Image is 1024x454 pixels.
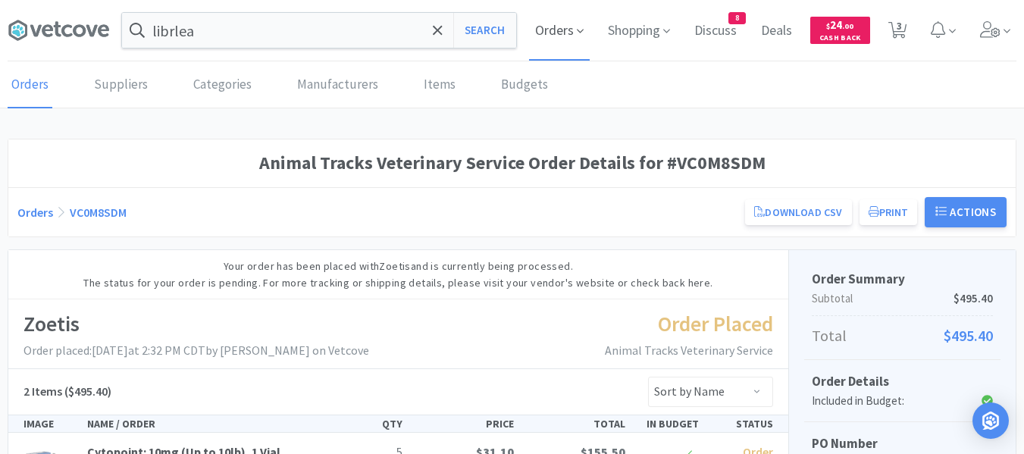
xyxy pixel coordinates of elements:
[70,205,127,220] a: VC0M8SDM
[90,62,152,108] a: Suppliers
[335,415,409,432] div: QTY
[810,10,870,51] a: $24.00Cash Back
[755,24,798,38] a: Deals
[729,13,745,23] span: 8
[122,13,516,48] input: Search by item, sku, manufacturer, ingredient, size...
[189,62,255,108] a: Categories
[812,392,932,410] div: Included in Budget:
[23,382,111,402] h5: ($495.40)
[882,26,913,39] a: 3
[812,371,993,392] h5: Order Details
[81,415,335,432] div: NAME / ORDER
[17,205,53,220] a: Orders
[453,13,516,48] button: Search
[420,62,459,108] a: Items
[497,62,552,108] a: Budgets
[812,290,993,308] p: Subtotal
[8,62,52,108] a: Orders
[605,341,773,361] p: Animal Tracks Veterinary Service
[860,199,918,225] button: Print
[944,324,993,348] span: $495.40
[826,21,830,31] span: $
[812,269,993,290] h5: Order Summary
[954,290,993,308] span: $495.40
[631,415,706,432] div: IN BUDGET
[23,341,369,361] p: Order placed: [DATE] at 2:32 PM CDT by [PERSON_NAME] on Vetcove
[745,199,851,225] a: Download CSV
[8,250,788,300] div: Your order has been placed with Zoetis and is currently being processed. The status for your orde...
[842,21,853,31] span: . 00
[925,197,1007,227] button: Actions
[17,415,81,432] div: IMAGE
[826,17,853,32] span: 24
[812,434,993,454] h5: PO Number
[23,384,62,399] span: 2 Items
[520,415,631,432] div: TOTAL
[705,415,779,432] div: STATUS
[972,402,1009,439] div: Open Intercom Messenger
[658,310,773,337] span: Order Placed
[688,24,743,38] a: Discuss8
[819,34,861,44] span: Cash Back
[812,324,993,348] p: Total
[409,415,520,432] div: PRICE
[23,307,369,341] h1: Zoetis
[293,62,382,108] a: Manufacturers
[17,149,1007,177] h1: Animal Tracks Veterinary Service Order Details for #VC0M8SDM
